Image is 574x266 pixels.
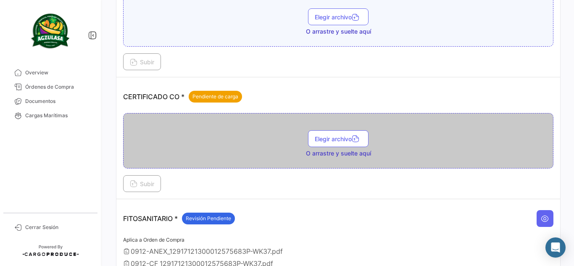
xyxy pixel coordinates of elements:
div: Abrir Intercom Messenger [545,237,566,258]
a: Documentos [7,94,94,108]
p: FITOSANITARIO * [123,213,235,224]
span: Overview [25,69,91,76]
a: Overview [7,66,94,80]
span: Aplica a Orden de Compra [123,237,184,243]
span: O arrastre y suelte aquí [306,27,371,36]
button: Elegir archivo [308,8,369,25]
a: Cargas Marítimas [7,108,94,123]
a: Órdenes de Compra [7,80,94,94]
p: CERTIFICADO CO * [123,91,242,103]
span: Órdenes de Compra [25,83,91,91]
span: 0912-ANEX_12917121300012575683P-WK37.pdf [131,247,283,255]
img: agzulasa-logo.png [29,10,71,52]
span: Documentos [25,97,91,105]
button: Subir [123,53,161,70]
span: Elegir archivo [315,135,362,142]
span: Subir [130,180,154,187]
span: Elegir archivo [315,13,362,21]
button: Subir [123,175,161,192]
span: Subir [130,58,154,66]
button: Elegir archivo [308,130,369,147]
span: Pendiente de carga [192,93,238,100]
span: Revisión Pendiente [186,215,231,222]
span: Cerrar Sesión [25,224,91,231]
span: O arrastre y suelte aquí [306,149,371,158]
span: Cargas Marítimas [25,112,91,119]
